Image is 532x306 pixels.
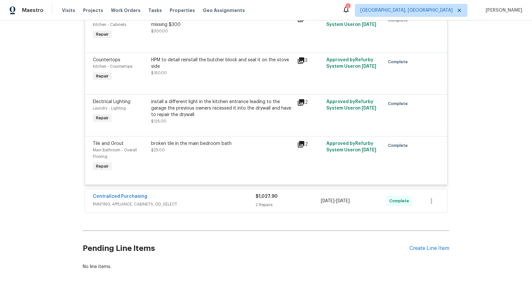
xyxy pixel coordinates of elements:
[83,264,449,270] div: No line items.
[93,100,130,104] span: Electrical Lighting
[151,119,166,123] span: $125.00
[362,148,376,152] span: [DATE]
[93,141,124,146] span: Tile and Grout
[93,65,132,68] span: Kitchen - Countertops
[151,148,165,152] span: $25.00
[326,100,376,111] span: Approved by Refurby System User on
[93,115,111,121] span: Repair
[321,198,350,204] span: -
[256,202,321,208] div: 2 Repairs
[83,233,409,264] h2: Pending Line Items
[297,57,322,65] div: 3
[93,194,147,199] a: Centralized Purchasing
[151,57,293,70] div: HPM to detail reinstall the butcher block and seal it on the stove side
[151,71,167,75] span: $150.00
[345,4,350,10] div: 1
[326,58,376,69] span: Approved by Refurby System User on
[203,7,245,14] span: Geo Assignments
[362,106,376,111] span: [DATE]
[22,7,43,14] span: Maestro
[151,99,293,118] div: install a different light in the kitchen entrance leading to the garage the previous owners reces...
[321,199,334,203] span: [DATE]
[483,7,522,14] span: [PERSON_NAME]
[148,8,162,13] span: Tasks
[151,29,168,33] span: $300.00
[256,194,278,199] span: $1,027.90
[93,106,126,110] span: Laundry - Lighting
[62,7,75,14] span: Visits
[93,163,111,170] span: Repair
[388,59,410,65] span: Complete
[151,15,293,28] div: Please add a line item to make two new cabinet doors that are missing $300
[362,64,376,69] span: [DATE]
[388,100,410,107] span: Complete
[297,99,322,106] div: 2
[326,141,376,152] span: Approved by Refurby System User on
[409,245,449,252] div: Create Line Item
[111,7,140,14] span: Work Orders
[93,73,111,79] span: Repair
[360,7,453,14] span: [GEOGRAPHIC_DATA], [GEOGRAPHIC_DATA]
[93,31,111,38] span: Repair
[83,7,103,14] span: Projects
[93,201,256,207] span: PAINTING, APPLIANCE, CABINETS, OD_SELECT
[93,58,120,62] span: Countertops
[170,7,195,14] span: Properties
[388,142,410,149] span: Complete
[297,140,322,148] div: 2
[389,198,412,204] span: Complete
[93,148,137,159] span: Main Bathroom - Overall Flooring
[362,22,376,27] span: [DATE]
[93,23,126,27] span: Kitchen - Cabinets
[336,199,350,203] span: [DATE]
[151,140,293,147] div: broken tile in the main bedroom bath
